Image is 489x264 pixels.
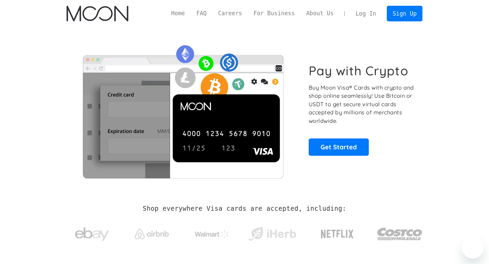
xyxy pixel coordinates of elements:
a: iHerb [247,219,297,246]
img: iHerb [247,225,297,243]
a: Netflix [307,219,368,246]
img: Moon Cards let you spend your crypto anywhere Visa is accepted. [67,40,299,178]
img: Costco [377,221,422,247]
a: Sign Up [387,6,422,21]
a: Get Started [309,138,369,155]
a: About Us [301,9,340,18]
img: ebay [75,224,109,245]
img: Moon Logo [67,6,128,21]
p: Buy Moon Visa® Cards with crypto and shop online seamlessly! Use Bitcoin or USDT to get secure vi... [309,83,415,125]
a: Airbnb [127,222,177,243]
h1: Pay with Crypto [309,63,409,78]
a: Costco [377,214,422,250]
a: Home [165,9,191,18]
a: Log In [350,6,382,21]
img: Airbnb [135,229,169,239]
a: FAQ [191,9,212,18]
h2: Shop everywhere Visa cards are accepted, including: [143,205,346,212]
img: Netflix [320,226,354,243]
a: Walmart [187,223,237,242]
a: home [67,6,128,21]
a: Careers [212,9,248,18]
img: Walmart [195,230,229,238]
a: ebay [67,217,117,248]
a: For Business [248,9,301,18]
iframe: Button to launch messaging window [462,237,484,259]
